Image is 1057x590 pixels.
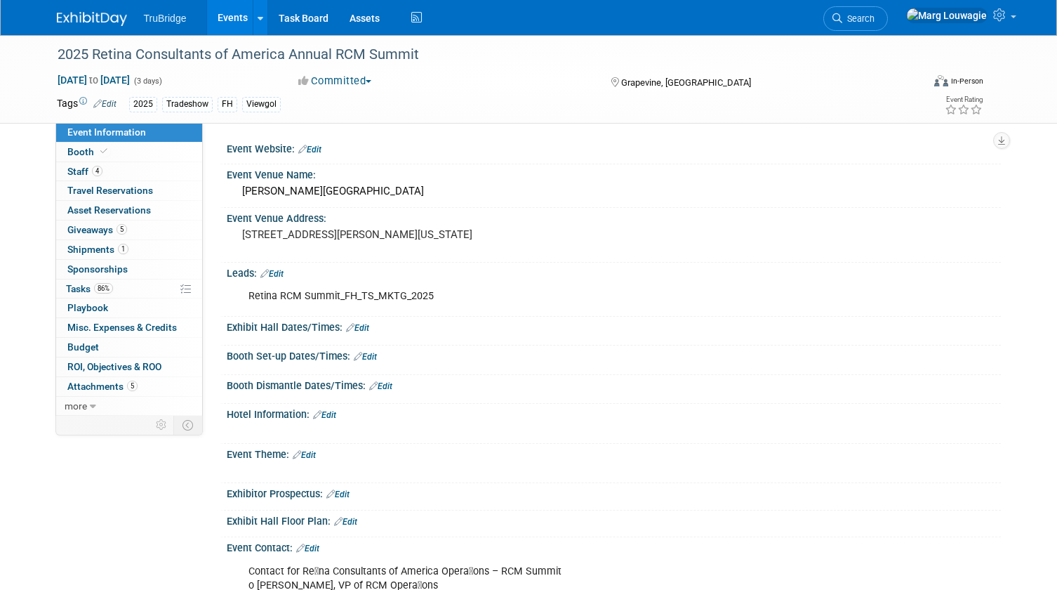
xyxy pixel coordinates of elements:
span: (3 days) [133,77,162,86]
span: TruBridge [144,13,187,24]
span: 5 [117,224,127,235]
a: Travel Reservations [56,181,202,200]
div: 2025 Retina Consultants of America Annual RCM Summit [53,42,905,67]
a: Edit [346,323,369,333]
a: more [56,397,202,416]
div: Viewgol [242,97,281,112]
img: Format-Inperson.png [934,75,948,86]
div: Exhibitor Prospectus: [227,483,1001,501]
span: Shipments [67,244,128,255]
span: Search [842,13,875,24]
a: Edit [354,352,377,362]
span: ROI, Objectives & ROO [67,361,161,372]
a: Playbook [56,299,202,317]
span: Grapevine, [GEOGRAPHIC_DATA] [621,77,751,88]
div: Exhibit Hall Dates/Times: [227,317,1001,335]
span: Asset Reservations [67,204,151,216]
a: Tasks86% [56,280,202,299]
div: Event Theme: [227,444,1001,462]
a: Budget [56,338,202,357]
a: Shipments1 [56,240,202,259]
a: Edit [93,99,117,109]
div: FH [218,97,237,112]
a: Edit [326,490,350,499]
a: Staff4 [56,162,202,181]
a: Edit [298,145,321,155]
span: 5 [127,381,138,391]
a: Giveaways5 [56,221,202,240]
a: Attachments5 [56,377,202,396]
div: Event Website: [227,138,1001,157]
span: 4 [92,166,102,176]
img: Marg Louwagie [906,8,988,23]
span: Booth [67,146,110,157]
div: [PERSON_NAME][GEOGRAPHIC_DATA] [237,181,990,202]
a: Edit [313,410,336,420]
img: ExhibitDay [57,12,127,26]
div: Event Rating [945,96,983,103]
div: Event Venue Address: [227,208,1001,225]
span: Staff [67,166,102,177]
a: Search [823,6,888,31]
td: Personalize Event Tab Strip [149,416,174,434]
a: Event Information [56,123,202,142]
div: Event Format [846,73,983,94]
div: 2025 [129,97,157,112]
span: 1 [118,244,128,254]
div: Hotel Information: [227,404,1001,422]
a: Sponsorships [56,260,202,279]
a: Edit [334,517,357,527]
pre: [STREET_ADDRESS][PERSON_NAME][US_STATE] [242,228,534,241]
span: Playbook [67,302,108,313]
div: Leads: [227,263,1001,281]
span: Budget [67,341,99,353]
span: 86% [94,283,113,294]
div: In-Person [950,76,983,86]
button: Committed [293,74,377,88]
div: Exhibit Hall Floor Plan: [227,511,1001,529]
a: Asset Reservations [56,201,202,220]
a: Edit [293,450,316,460]
span: Misc. Expenses & Credits [67,322,177,333]
a: Edit [260,269,284,279]
a: Misc. Expenses & Credits [56,318,202,337]
span: Giveaways [67,224,127,235]
a: ROI, Objectives & ROO [56,358,202,376]
div: Booth Dismantle Dates/Times: [227,375,1001,393]
span: more [65,400,87,412]
div: Booth Set-up Dates/Times: [227,346,1001,364]
span: to [87,74,100,86]
span: Travel Reservations [67,185,153,196]
i: Booth reservation complete [100,147,107,155]
div: Retina RCM Summit_FH_TS_MKTG_2025 [239,282,851,310]
div: Event Venue Name: [227,164,1001,182]
div: Tradeshow [162,97,213,112]
span: Attachments [67,381,138,392]
td: Tags [57,96,117,112]
div: Event Contact: [227,537,1001,556]
a: Edit [369,381,392,391]
a: Edit [296,544,319,553]
span: Event Information [67,126,146,138]
td: Toggle Event Tabs [173,416,202,434]
a: Booth [56,143,202,162]
span: [DATE] [DATE] [57,74,131,86]
span: Tasks [66,283,113,294]
span: Sponsorships [67,263,128,275]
